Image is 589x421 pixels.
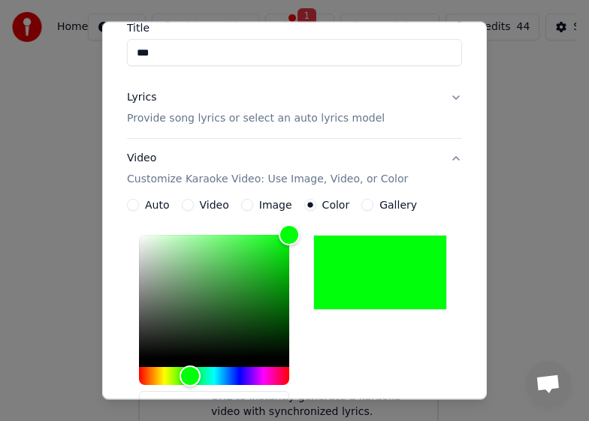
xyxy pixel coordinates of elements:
button: VideoCustomize Karaoke Video: Use Image, Video, or Color [127,139,462,199]
label: Gallery [379,200,417,210]
label: Video [200,200,229,210]
label: Image [259,200,292,210]
div: Lyrics [127,90,156,105]
label: Auto [145,200,170,210]
label: Title [127,23,462,33]
button: LyricsProvide song lyrics or select an auto lyrics model [127,78,462,138]
p: Provide song lyrics or select an auto lyrics model [127,111,385,126]
div: Video [127,151,408,187]
p: Customize Karaoke Video: Use Image, Video, or Color [127,172,408,187]
label: Color [322,200,350,210]
div: Hue [139,367,289,385]
div: Color [139,235,289,358]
